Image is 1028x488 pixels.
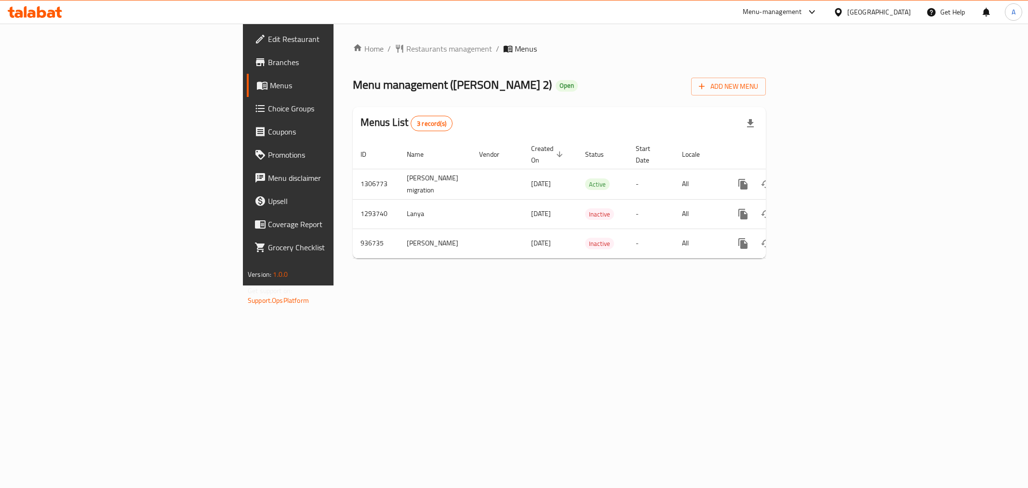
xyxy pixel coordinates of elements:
a: Promotions [247,143,414,166]
span: Coupons [268,126,407,137]
td: Lanya [399,199,471,229]
span: Vendor [479,149,512,160]
span: Promotions [268,149,407,161]
span: Branches [268,56,407,68]
td: - [628,169,674,199]
a: Coupons [247,120,414,143]
span: Add New Menu [699,81,758,93]
span: Inactive [585,238,614,249]
span: Menu management ( [PERSON_NAME] 2 ) [353,74,552,95]
h2: Menus List [360,115,453,131]
a: Support.OpsPlatform [248,294,309,307]
span: Status [585,149,616,160]
div: Active [585,178,610,190]
a: Grocery Checklist [247,236,414,259]
button: Change Status [755,232,778,255]
span: [DATE] [531,237,551,249]
button: Add New Menu [691,78,766,95]
li: / [496,43,499,54]
table: enhanced table [353,140,832,258]
span: Name [407,149,436,160]
td: All [674,169,724,199]
span: Active [585,179,610,190]
button: more [732,232,755,255]
button: Change Status [755,203,778,226]
span: Inactive [585,209,614,220]
th: Actions [724,140,832,169]
span: 3 record(s) [411,119,452,128]
span: 1.0.0 [273,268,288,281]
div: Total records count [411,116,453,131]
span: Menus [270,80,407,91]
span: Menu disclaimer [268,172,407,184]
td: - [628,229,674,258]
a: Menus [247,74,414,97]
span: Created On [531,143,566,166]
span: A [1012,7,1015,17]
a: Restaurants management [395,43,492,54]
span: Edit Restaurant [268,33,407,45]
a: Branches [247,51,414,74]
span: ID [360,149,379,160]
span: Version: [248,268,271,281]
span: Start Date [636,143,663,166]
a: Menu disclaimer [247,166,414,190]
span: Open [556,81,578,90]
div: Inactive [585,208,614,220]
div: Export file [739,112,762,135]
span: Locale [682,149,712,160]
a: Upsell [247,190,414,213]
td: [PERSON_NAME] migration [399,169,471,199]
span: Grocery Checklist [268,242,407,253]
a: Coverage Report [247,213,414,236]
div: Open [556,80,578,92]
td: [PERSON_NAME] [399,229,471,258]
span: Choice Groups [268,103,407,114]
button: more [732,173,755,196]
span: Menus [515,43,537,54]
button: Change Status [755,173,778,196]
a: Edit Restaurant [247,27,414,51]
span: Restaurants management [406,43,492,54]
nav: breadcrumb [353,43,766,54]
span: Coverage Report [268,218,407,230]
td: All [674,199,724,229]
button: more [732,203,755,226]
span: Upsell [268,195,407,207]
span: Get support on: [248,285,292,297]
div: [GEOGRAPHIC_DATA] [847,7,911,17]
span: [DATE] [531,177,551,190]
a: Choice Groups [247,97,414,120]
td: All [674,229,724,258]
div: Menu-management [743,6,802,18]
td: - [628,199,674,229]
span: [DATE] [531,207,551,220]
